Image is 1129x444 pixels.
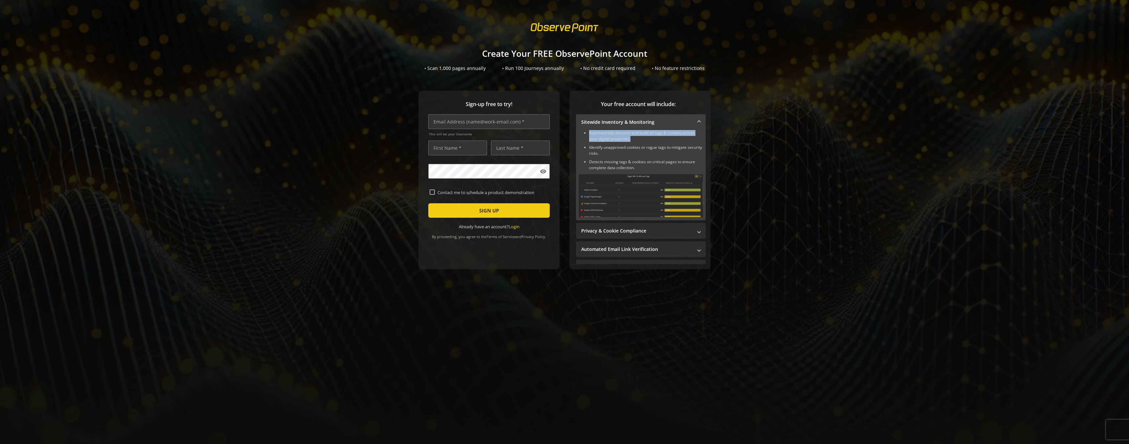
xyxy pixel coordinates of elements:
[576,100,701,108] span: Your free account will include:
[540,168,546,175] mat-icon: visibility
[652,65,705,72] div: • No feature restrictions
[428,203,550,218] button: SIGN UP
[589,130,703,142] li: Automatically discover and audit all tags & cookies across your digital properties.
[487,234,515,239] a: Terms of Service
[579,174,703,217] img: Sitewide Inventory & Monitoring
[491,141,550,155] input: Last Name *
[509,224,520,230] a: Login
[581,228,692,234] mat-panel-title: Privacy & Cookie Compliance
[428,114,550,129] input: Email Address (name@work-email.com) *
[589,159,703,171] li: Detects missing tags & cookies on critical pages to ensure complete data collection.
[576,114,706,130] mat-expansion-panel-header: Sitewide Inventory & Monitoring
[428,224,550,230] div: Already have an account?
[581,246,692,253] mat-panel-title: Automated Email Link Verification
[576,223,706,239] mat-expansion-panel-header: Privacy & Cookie Compliance
[502,65,564,72] div: • Run 100 Journeys annually
[435,189,548,195] label: Contact me to schedule a product demonstration
[576,241,706,257] mat-expansion-panel-header: Automated Email Link Verification
[522,234,545,239] a: Privacy Policy
[428,100,550,108] span: Sign-up free to try!
[479,205,499,216] span: SIGN UP
[576,260,706,276] mat-expansion-panel-header: Performance Monitoring with Web Vitals
[429,132,550,136] span: This will be your Username
[581,119,692,125] mat-panel-title: Sitewide Inventory & Monitoring
[580,65,635,72] div: • No credit card required
[428,141,487,155] input: First Name *
[589,144,703,156] li: Identify unapproved cookies or rogue tags to mitigate security risks.
[576,130,706,220] div: Sitewide Inventory & Monitoring
[424,65,486,72] div: • Scan 1,000 pages annually
[428,230,550,239] div: By proceeding, you agree to the and .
